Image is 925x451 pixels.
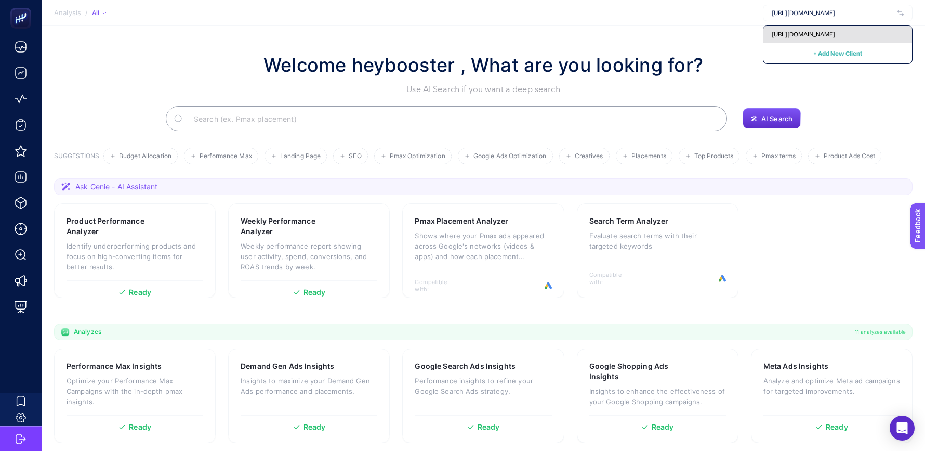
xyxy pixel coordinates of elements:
h3: Product Performance Analyzer [67,216,170,237]
p: Insights to maximize your Demand Gen Ads performance and placements. [241,376,377,396]
span: Google Ads Optimization [473,152,547,160]
p: Insights to enhance the effectiveness of your Google Shopping campaigns. [589,386,726,407]
span: Landing Page [280,152,321,160]
p: Identify underperforming products and focus on high-converting items for better results. [67,241,203,272]
span: 11 analyzes available [855,328,906,336]
a: Weekly Performance AnalyzerWeekly performance report showing user activity, spend, conversions, a... [228,203,390,298]
a: Demand Gen Ads InsightsInsights to maximize your Demand Gen Ads performance and placements.Ready [228,349,390,443]
img: svg%3e [897,8,904,18]
span: Ready [652,423,674,431]
span: [URL][DOMAIN_NAME] [772,30,835,38]
span: AI Search [761,114,792,123]
span: Ask Genie - AI Assistant [75,182,157,192]
p: Use AI Search if you want a deep search [263,83,703,96]
span: Analysis [54,9,81,17]
h3: Meta Ads Insights [763,361,828,371]
span: + Add New Client [813,49,862,57]
span: Feedback [6,3,39,11]
span: Ready [129,289,151,296]
span: Placements [631,152,666,160]
h3: Search Term Analyzer [589,216,669,226]
a: Google Shopping Ads InsightsInsights to enhance the effectiveness of your Google Shopping campaig... [577,349,738,443]
span: Ready [826,423,848,431]
h3: Google Shopping Ads Insights [589,361,693,382]
p: Optimize your Performance Max Campaigns with the in-depth pmax insights. [67,376,203,407]
p: Evaluate search terms with their targeted keywords [589,230,726,251]
h3: Pmax Placement Analyzer [415,216,508,226]
span: Pmax Optimization [390,152,445,160]
span: Pmax terms [761,152,796,160]
span: Compatible with: [415,278,461,293]
span: Ready [478,423,500,431]
span: Creatives [575,152,603,160]
a: Product Performance AnalyzerIdentify underperforming products and focus on high-converting items ... [54,203,216,298]
span: Performance Max [200,152,252,160]
p: Shows where your Pmax ads appeared across Google's networks (videos & apps) and how each placemen... [415,230,551,262]
span: Analyzes [74,328,101,336]
p: Performance insights to refine your Google Search Ads strategy. [415,376,551,396]
span: SEO [349,152,361,160]
p: Weekly performance report showing user activity, spend, conversions, and ROAS trends by week. [241,241,377,272]
span: Ready [303,289,326,296]
div: All [92,9,107,17]
h3: SUGGESTIONS [54,152,99,164]
p: Analyze and optimize Meta ad campaigns for targeted improvements. [763,376,900,396]
span: / [85,8,88,17]
span: Top Products [694,152,733,160]
span: Product Ads Cost [824,152,875,160]
a: Performance Max InsightsOptimize your Performance Max Campaigns with the in-depth pmax insights.R... [54,349,216,443]
a: Pmax Placement AnalyzerShows where your Pmax ads appeared across Google's networks (videos & apps... [402,203,564,298]
div: Open Intercom Messenger [890,416,915,441]
a: Google Search Ads InsightsPerformance insights to refine your Google Search Ads strategy.Ready [402,349,564,443]
input: Search [186,104,719,133]
h3: Google Search Ads Insights [415,361,516,371]
span: Ready [303,423,326,431]
button: + Add New Client [813,47,862,59]
input: heybooster Marketing [772,9,893,17]
a: Search Term AnalyzerEvaluate search terms with their targeted keywordsCompatible with: [577,203,738,298]
h1: Welcome heybooster , What are you looking for? [263,51,703,79]
h3: Performance Max Insights [67,361,162,371]
button: AI Search [743,108,801,129]
h3: Weekly Performance Analyzer [241,216,345,237]
h3: Demand Gen Ads Insights [241,361,334,371]
a: Meta Ads InsightsAnalyze and optimize Meta ad campaigns for targeted improvements.Ready [751,349,913,443]
span: Budget Allocation [119,152,171,160]
span: Ready [129,423,151,431]
span: Compatible with: [589,271,636,286]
